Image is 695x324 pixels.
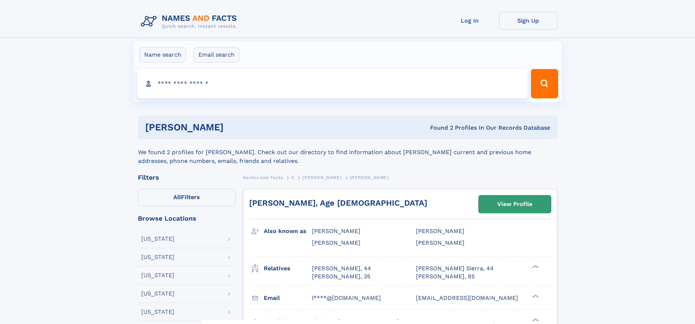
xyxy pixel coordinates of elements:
[264,292,312,304] h3: Email
[416,239,464,246] span: [PERSON_NAME]
[138,215,236,222] div: Browse Locations
[141,236,174,242] div: [US_STATE]
[138,139,557,165] div: We found 2 profiles for [PERSON_NAME]. Check out our directory to find information about [PERSON_...
[141,309,174,315] div: [US_STATE]
[416,228,464,235] span: [PERSON_NAME]
[141,272,174,278] div: [US_STATE]
[530,294,539,298] div: ❯
[530,317,539,322] div: ❯
[243,173,283,182] a: Names and Facts
[530,264,539,269] div: ❯
[291,173,294,182] a: C
[479,195,551,213] a: View Profile
[138,12,243,31] img: Logo Names and Facts
[145,123,327,132] h1: [PERSON_NAME]
[264,225,312,237] h3: Also known as
[312,264,371,272] a: [PERSON_NAME], 44
[312,228,360,235] span: [PERSON_NAME]
[312,272,370,281] a: [PERSON_NAME], 35
[416,264,494,272] a: [PERSON_NAME] Sierra, 44
[137,69,528,98] input: search input
[173,194,181,201] span: All
[327,124,550,132] div: Found 2 Profiles In Our Records Database
[264,262,312,275] h3: Relatives
[350,175,389,180] span: [PERSON_NAME]
[312,239,360,246] span: [PERSON_NAME]
[138,174,236,181] div: Filters
[497,196,532,213] div: View Profile
[194,47,239,62] label: Email search
[139,47,186,62] label: Name search
[416,272,475,281] a: [PERSON_NAME], 85
[291,175,294,180] span: C
[141,291,174,297] div: [US_STATE]
[302,173,341,182] a: [PERSON_NAME]
[302,175,341,180] span: [PERSON_NAME]
[416,294,518,301] span: [EMAIL_ADDRESS][DOMAIN_NAME]
[249,198,427,207] a: [PERSON_NAME], Age [DEMOGRAPHIC_DATA]
[441,12,499,30] a: Log In
[531,69,558,98] button: Search Button
[499,12,557,30] a: Sign Up
[138,189,236,206] label: Filters
[141,254,174,260] div: [US_STATE]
